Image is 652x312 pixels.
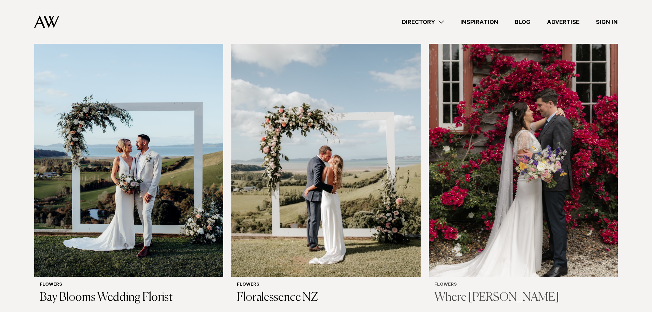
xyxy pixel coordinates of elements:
[237,282,415,288] h6: Flowers
[588,17,626,27] a: Sign In
[231,23,420,277] img: Auckland Weddings Flowers | Floralessence NZ
[539,17,588,27] a: Advertise
[434,282,612,288] h6: Flowers
[429,23,618,277] img: Auckland Weddings Flowers | Where Rosemary Grows
[452,17,507,27] a: Inspiration
[34,15,59,28] img: Auckland Weddings Logo
[429,23,618,310] a: Auckland Weddings Flowers | Where Rosemary Grows Flowers Where [PERSON_NAME]
[40,291,218,305] h3: Bay Blooms Wedding Florist
[394,17,452,27] a: Directory
[434,291,612,305] h3: Where [PERSON_NAME]
[40,282,218,288] h6: Flowers
[34,23,223,277] img: Auckland Weddings Flowers | Bay Blooms Wedding Florist
[237,291,415,305] h3: Floralessence NZ
[231,23,420,310] a: Auckland Weddings Flowers | Floralessence NZ Flowers Floralessence NZ
[34,23,223,310] a: Auckland Weddings Flowers | Bay Blooms Wedding Florist Flowers Bay Blooms Wedding Florist
[507,17,539,27] a: Blog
